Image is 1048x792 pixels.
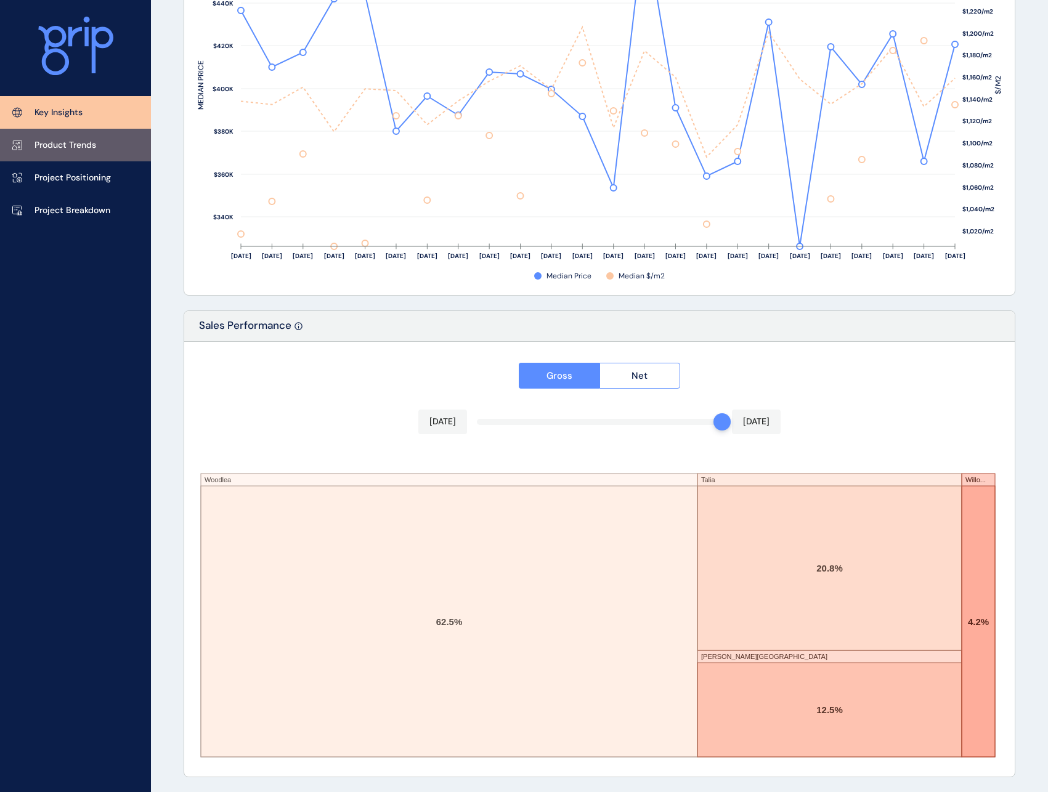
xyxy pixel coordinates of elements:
[962,205,994,213] text: $1,040/m2
[632,370,648,382] span: Net
[35,172,111,184] p: Project Positioning
[962,7,993,15] text: $1,220/m2
[619,271,665,281] span: Median $/m2
[519,363,599,389] button: Gross
[35,204,110,217] p: Project Breakdown
[962,73,992,81] text: $1,160/m2
[962,161,994,169] text: $1,080/m2
[199,318,291,341] p: Sales Performance
[35,107,83,119] p: Key Insights
[962,30,994,38] text: $1,200/m2
[546,370,572,382] span: Gross
[962,117,992,125] text: $1,120/m2
[35,139,96,152] p: Product Trends
[962,227,994,235] text: $1,020/m2
[743,416,770,428] p: [DATE]
[429,416,456,428] p: [DATE]
[962,51,992,59] text: $1,180/m2
[599,363,681,389] button: Net
[546,271,591,281] span: Median Price
[962,184,994,192] text: $1,060/m2
[962,139,993,147] text: $1,100/m2
[993,76,1003,94] text: $/M2
[962,95,993,103] text: $1,140/m2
